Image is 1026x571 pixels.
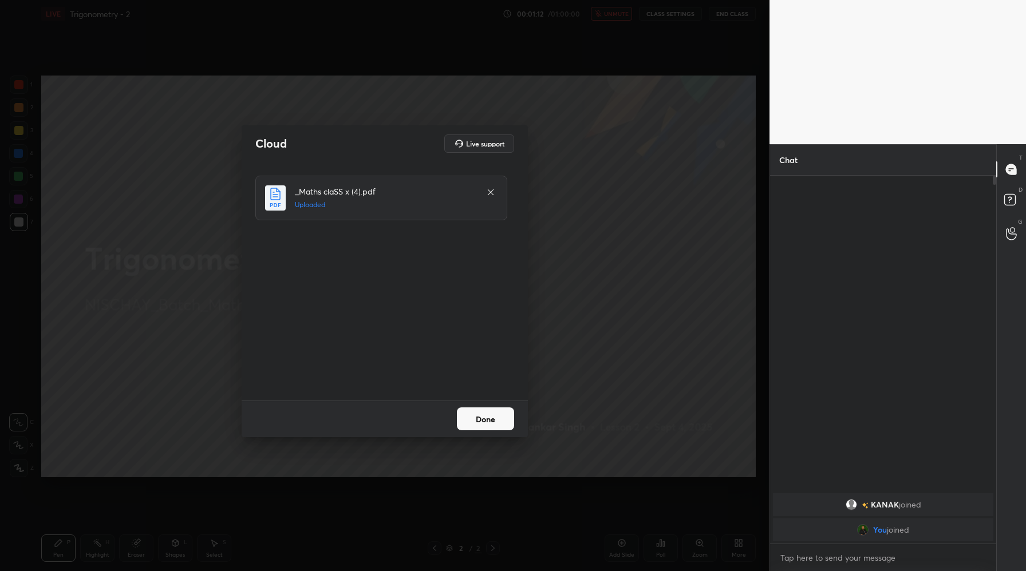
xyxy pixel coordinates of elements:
span: joined [887,525,909,534]
span: joined [899,500,921,509]
h5: Live support [466,140,504,147]
p: D [1019,185,1023,194]
img: d648a8df70ee45efb8ede890284a0203.jpg [857,524,869,536]
h2: Cloud [255,136,287,151]
h4: _Maths claSS x (4).pdf [295,185,475,197]
h5: Uploaded [295,200,475,210]
button: Done [457,407,514,430]
img: no-rating-badge.077c3623.svg [862,502,869,509]
span: You [873,525,887,534]
p: T [1019,153,1023,162]
p: Chat [770,145,807,175]
div: grid [770,491,996,544]
p: G [1018,217,1023,226]
span: KANAK [871,500,899,509]
img: default.png [846,499,857,510]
